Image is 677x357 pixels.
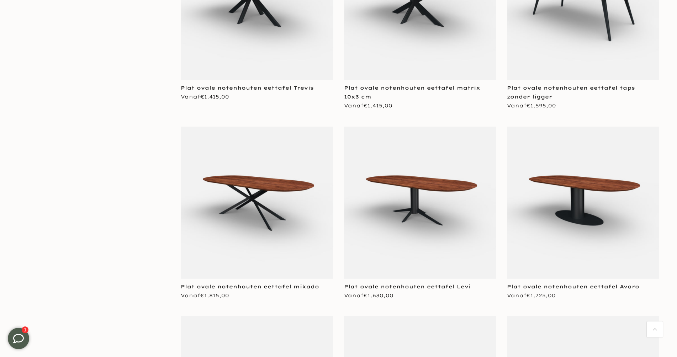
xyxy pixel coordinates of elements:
[507,102,556,109] span: Vanaf
[344,292,393,299] span: Vanaf
[200,292,229,299] span: €1.815,00
[1,321,36,356] iframe: toggle-frame
[507,283,639,290] a: Plat ovale notenhouten eettafel Avaro
[181,283,319,290] a: Plat ovale notenhouten eettafel mikado
[364,292,393,299] span: €1.630,00
[647,321,663,337] a: Terug naar boven
[364,102,392,109] span: €1.415,00
[507,85,635,100] a: Plat ovale notenhouten eettafel taps zonder ligger
[527,102,556,109] span: €1.595,00
[200,94,229,100] span: €1.415,00
[181,292,229,299] span: Vanaf
[181,94,229,100] span: Vanaf
[181,85,314,91] a: Plat ovale notenhouten eettafel Trevis
[527,292,556,299] span: €1.725,00
[344,85,480,100] a: Plat ovale notenhouten eettafel matrix 10x3 cm
[344,102,392,109] span: Vanaf
[344,283,471,290] a: Plat ovale notenhouten eettafel Levi
[507,292,556,299] span: Vanaf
